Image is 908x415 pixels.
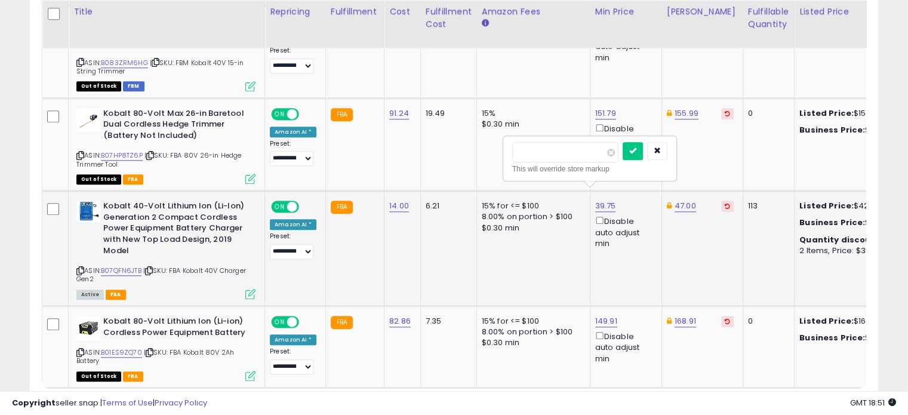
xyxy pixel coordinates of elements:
[103,201,248,259] b: Kobalt 40-Volt Lithium Ion (Li-Ion) Generation 2 Compact Cordless Power Equipment Battery Charger...
[799,5,903,18] div: Listed Price
[331,316,353,329] small: FBA
[595,315,617,327] a: 149.91
[297,317,316,327] span: OFF
[123,174,143,185] span: FBA
[102,397,153,408] a: Terms of Use
[595,214,652,249] div: Disable auto adjust min
[799,245,898,256] div: 2 Items, Price: $38
[482,316,581,327] div: 15% for <= $100
[482,201,581,211] div: 15% for <= $100
[595,5,657,18] div: Min Price
[675,315,696,327] a: 168.91
[389,315,411,327] a: 82.86
[270,334,316,345] div: Amazon AI *
[123,371,143,382] span: FBA
[76,108,100,132] img: 31QEKkC2hmL._SL40_.jpg
[482,18,489,29] small: Amazon Fees.
[675,200,696,212] a: 47.00
[103,316,248,341] b: Kobalt 80-Volt Lithium Ion (Li-ion) Cordless Power Equipment Battery
[482,211,581,222] div: 8.00% on portion > $100
[748,316,785,327] div: 0
[799,234,885,245] b: Quantity discounts
[297,109,316,119] span: OFF
[389,107,409,119] a: 91.24
[748,201,785,211] div: 113
[482,5,585,18] div: Amazon Fees
[103,108,248,145] b: Kobalt 80-Volt Max 26-in Baretool Dual Cordless Hedge Trimmer (Battery Not Included)
[101,348,142,358] a: B01ES9ZQ70
[595,330,652,364] div: Disable auto adjust min
[76,201,256,298] div: ASIN:
[799,217,898,228] div: $40
[675,107,698,119] a: 155.99
[799,332,865,343] b: Business Price:
[73,5,260,18] div: Title
[12,397,56,408] strong: Copyright
[76,290,104,300] span: All listings currently available for purchase on Amazon
[799,108,898,119] div: $155.99
[512,163,667,175] div: This will override store markup
[482,119,581,130] div: $0.30 min
[799,107,854,119] b: Listed Price:
[482,337,581,348] div: $0.30 min
[272,109,287,119] span: ON
[595,107,616,119] a: 151.79
[76,174,121,185] span: All listings that are currently out of stock and unavailable for purchase on Amazon
[76,58,244,76] span: | SKU: FBM Kobalt 40V 15-in String Trimmer
[270,140,316,167] div: Preset:
[426,5,472,30] div: Fulfillment Cost
[799,217,865,228] b: Business Price:
[482,327,581,337] div: 8.00% on portion > $100
[426,201,467,211] div: 6.21
[101,58,148,68] a: B083ZRM6HG
[850,397,896,408] span: 2025-09-13 18:51 GMT
[297,202,316,212] span: OFF
[272,317,287,327] span: ON
[76,15,256,90] div: ASIN:
[76,108,256,183] div: ASIN:
[76,201,100,222] img: 41uo2TVk7pL._SL40_.jpg
[748,5,789,30] div: Fulfillable Quantity
[76,150,241,168] span: | SKU: FBA 80V 26-in Hedge Trimmer Tool
[595,200,616,212] a: 39.75
[667,5,738,18] div: [PERSON_NAME]
[76,316,256,380] div: ASIN:
[123,81,144,91] span: FBM
[799,235,898,245] div: :
[270,219,316,230] div: Amazon AI *
[389,5,415,18] div: Cost
[426,316,467,327] div: 7.35
[12,398,207,409] div: seller snap | |
[389,200,409,212] a: 14.00
[270,232,316,259] div: Preset:
[272,202,287,212] span: ON
[270,348,316,374] div: Preset:
[595,122,652,156] div: Disable auto adjust min
[331,108,353,121] small: FBA
[101,266,141,276] a: B07QFN6JTB
[270,5,321,18] div: Repricing
[76,266,246,284] span: | SKU: FBA Kobalt 40V Charger Gen2
[106,290,126,300] span: FBA
[799,315,854,327] b: Listed Price:
[482,108,581,119] div: 15%
[76,81,121,91] span: All listings that are currently out of stock and unavailable for purchase on Amazon
[155,397,207,408] a: Privacy Policy
[799,333,898,343] div: $151.04
[331,5,379,18] div: Fulfillment
[76,371,121,382] span: All listings that are currently out of stock and unavailable for purchase on Amazon
[270,47,316,73] div: Preset:
[270,127,316,137] div: Amazon AI *
[799,316,898,327] div: $168.91
[76,348,234,365] span: | SKU: FBA Kobalt 80V 2Ah Battery
[799,125,898,136] div: $155
[426,108,467,119] div: 19.49
[799,124,865,136] b: Business Price:
[482,223,581,233] div: $0.30 min
[799,201,898,211] div: $42.00
[748,108,785,119] div: 0
[101,150,143,161] a: B07HP8TZ6P
[76,316,100,340] img: 51lFNHrRn4L._SL40_.jpg
[799,200,854,211] b: Listed Price:
[331,201,353,214] small: FBA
